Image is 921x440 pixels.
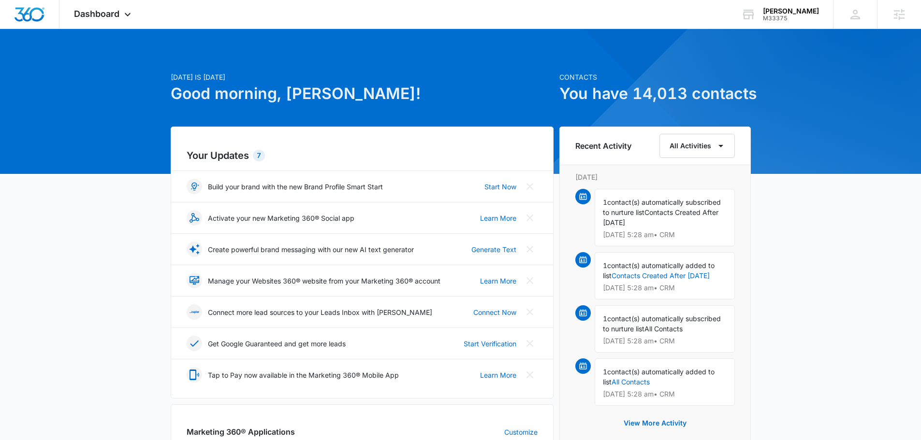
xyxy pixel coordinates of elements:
span: contact(s) automatically added to list [603,261,715,280]
span: 1 [603,368,607,376]
button: Close [522,241,538,257]
div: account name [763,7,819,15]
span: Contacts Created After [DATE] [603,208,718,227]
a: Start Verification [464,339,516,349]
p: [DATE] 5:28 am • CRM [603,284,727,291]
button: Close [522,273,538,288]
button: All Activities [659,134,735,158]
p: Manage your Websites 360® website from your Marketing 360® account [208,276,440,286]
p: [DATE] 5:28 am • CRM [603,391,727,397]
h1: You have 14,013 contacts [559,82,751,105]
span: All Contacts [644,325,683,333]
a: All Contacts [612,378,650,386]
span: contact(s) automatically subscribed to nurture list [603,314,721,333]
span: 1 [603,198,607,206]
a: Connect Now [473,307,516,317]
p: Activate your new Marketing 360® Social app [208,213,354,223]
span: contact(s) automatically added to list [603,368,715,386]
button: Close [522,210,538,226]
a: Learn More [480,213,516,223]
button: Close [522,367,538,383]
p: Connect more lead sources to your Leads Inbox with [PERSON_NAME] [208,307,432,317]
a: Contacts Created After [DATE] [612,271,710,280]
button: Close [522,179,538,194]
span: 1 [603,314,607,323]
a: Start Now [484,182,516,192]
p: Create powerful brand messaging with our new AI text generator [208,244,414,255]
p: [DATE] 5:28 am • CRM [603,338,727,344]
button: Close [522,336,538,351]
h6: Recent Activity [575,140,631,152]
span: contact(s) automatically subscribed to nurture list [603,198,721,216]
h2: Your Updates [187,148,538,163]
p: Contacts [559,72,751,82]
span: Dashboard [74,9,119,19]
p: [DATE] [575,172,735,182]
p: [DATE] 5:28 am • CRM [603,231,727,238]
h1: Good morning, [PERSON_NAME]! [171,82,554,105]
p: Build your brand with the new Brand Profile Smart Start [208,182,383,192]
a: Generate Text [471,244,516,255]
p: Tap to Pay now available in the Marketing 360® Mobile App [208,370,399,380]
button: Close [522,304,538,320]
a: Learn More [480,276,516,286]
button: View More Activity [614,412,696,435]
a: Customize [504,427,538,437]
a: Learn More [480,370,516,380]
span: 1 [603,261,607,270]
p: [DATE] is [DATE] [171,72,554,82]
div: 7 [253,150,265,161]
div: account id [763,15,819,22]
h2: Marketing 360® Applications [187,426,295,438]
p: Get Google Guaranteed and get more leads [208,339,346,349]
